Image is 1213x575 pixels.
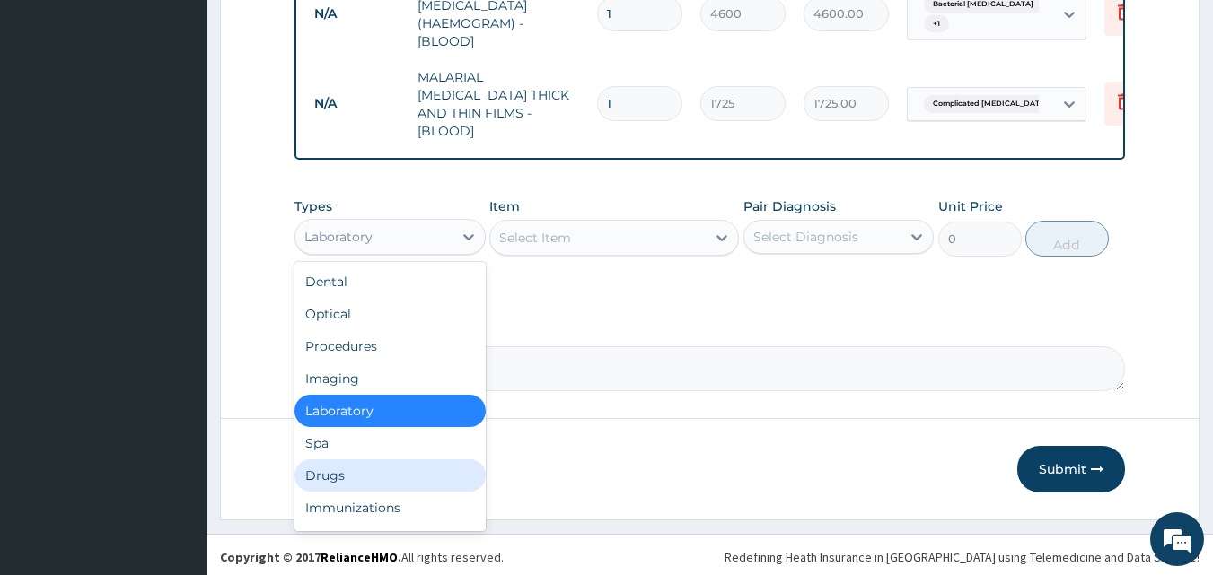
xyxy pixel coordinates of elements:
[321,549,398,565] a: RelianceHMO
[294,330,486,362] div: Procedures
[294,199,332,214] label: Types
[294,362,486,395] div: Imaging
[294,492,486,524] div: Immunizations
[753,228,858,246] div: Select Diagnosis
[104,173,248,354] span: We're online!
[294,298,486,330] div: Optical
[294,427,486,459] div: Spa
[1017,446,1125,492] button: Submit
[294,459,486,492] div: Drugs
[725,548,1200,566] div: Redefining Heath Insurance in [GEOGRAPHIC_DATA] using Telemedicine and Data Science!
[1025,221,1109,257] button: Add
[294,9,338,52] div: Minimize live chat window
[9,384,342,447] textarea: Type your message and hit 'Enter'
[220,549,401,565] strong: Copyright © 2017 .
[294,395,486,427] div: Laboratory
[305,87,409,120] td: N/A
[33,90,73,135] img: d_794563401_company_1708531726252_794563401
[304,228,373,246] div: Laboratory
[294,266,486,298] div: Dental
[294,321,1126,336] label: Comment
[489,197,520,215] label: Item
[294,524,486,556] div: Others
[924,15,949,33] span: + 1
[93,100,302,124] div: Chat with us now
[924,95,1057,113] span: Complicated [MEDICAL_DATA]
[499,229,571,247] div: Select Item
[743,197,836,215] label: Pair Diagnosis
[938,197,1003,215] label: Unit Price
[409,59,588,149] td: MALARIAL [MEDICAL_DATA] THICK AND THIN FILMS - [BLOOD]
